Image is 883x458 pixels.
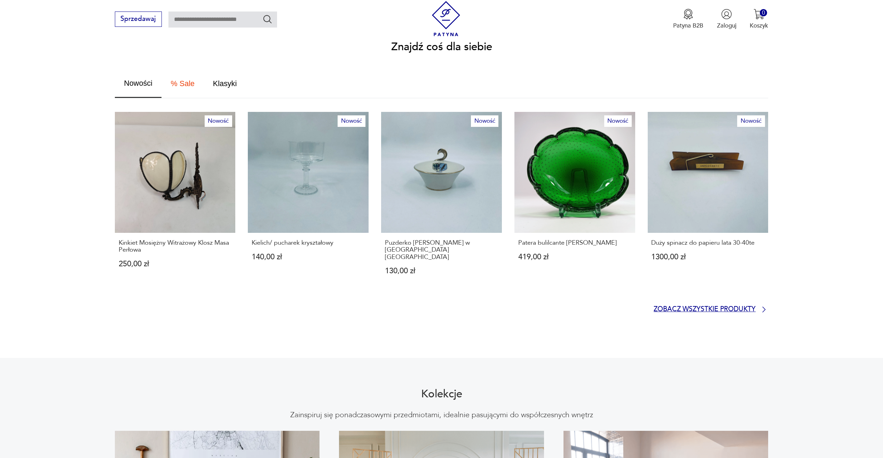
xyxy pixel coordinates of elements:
[673,22,703,30] p: Patyna B2B
[115,112,236,291] a: NowośćKinkiet Mosiężny Witrażowy Klosz Masa PerłowaKinkiet Mosiężny Witrażowy Klosz Masa Perłowa2...
[391,42,492,52] h2: Znajdź coś dla siebie
[421,389,462,399] h2: Kolekcje
[119,239,232,254] p: Kinkiet Mosiężny Witrażowy Klosz Masa Perłowa
[651,253,764,261] p: 1300,00 zł
[385,239,498,261] p: Puzderko [PERSON_NAME] w [GEOGRAPHIC_DATA] [GEOGRAPHIC_DATA]
[213,80,237,87] span: Klasyki
[124,79,152,87] span: Nowości
[171,80,195,87] span: % Sale
[717,22,736,30] p: Zaloguj
[750,22,768,30] p: Koszyk
[654,307,756,312] p: Zobacz wszystkie produkty
[673,9,703,30] a: Ikona medaluPatyna B2B
[385,267,498,275] p: 130,00 zł
[754,9,764,20] img: Ikona koszyka
[721,9,732,20] img: Ikonka użytkownika
[760,9,767,16] div: 0
[518,239,631,246] p: Patera bulilcante [PERSON_NAME]
[262,14,273,24] button: Szukaj
[428,1,464,36] img: Patyna - sklep z meblami i dekoracjami vintage
[683,9,694,20] img: Ikona medalu
[673,9,703,30] button: Patyna B2B
[518,253,631,261] p: 419,00 zł
[717,9,736,30] button: Zaloguj
[651,239,764,246] p: Duży spinacz do papieru lata 30-40te
[119,260,232,268] p: 250,00 zł
[381,112,502,291] a: NowośćPuzderko Oscara Schallera w Kronach BavariaPuzderko [PERSON_NAME] w [GEOGRAPHIC_DATA] [GEOG...
[248,112,369,291] a: NowośćKielich/ pucharek kryształowyKielich/ pucharek kryształowy140,00 zł
[252,239,365,246] p: Kielich/ pucharek kryształowy
[750,9,768,30] button: 0Koszyk
[252,253,365,261] p: 140,00 zł
[514,112,635,291] a: NowośćPatera bulilcante MuranoPatera bulilcante [PERSON_NAME]419,00 zł
[115,12,162,27] button: Sprzedawaj
[290,410,593,420] p: Zainspiruj się ponadczasowymi przedmiotami, idealnie pasującymi do współczesnych wnętrz
[654,305,768,314] a: Zobacz wszystkie produkty
[115,17,162,22] a: Sprzedawaj
[648,112,768,291] a: NowośćDuży spinacz do papieru lata 30-40teDuży spinacz do papieru lata 30-40te1300,00 zł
